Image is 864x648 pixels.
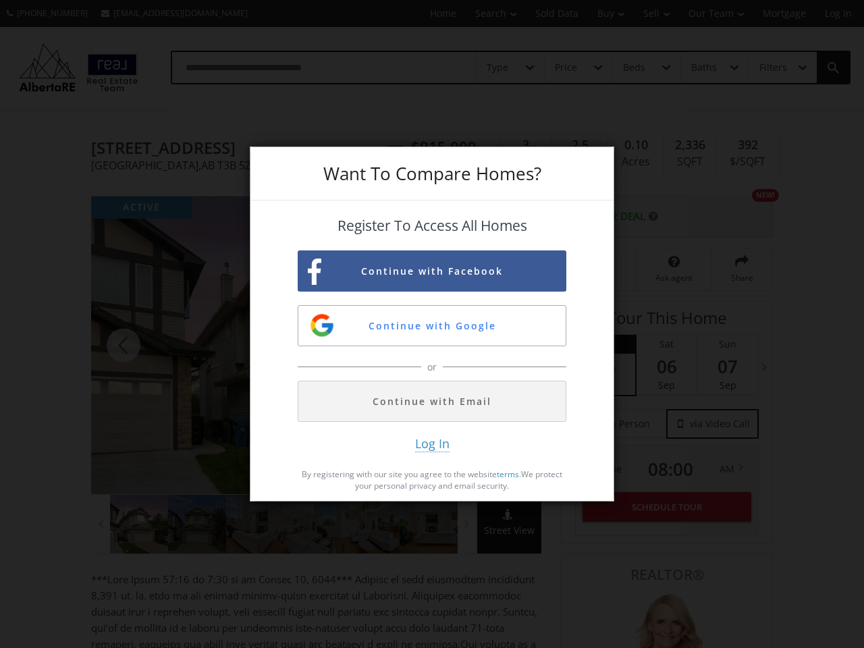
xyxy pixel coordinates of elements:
button: Continue with Email [298,381,566,422]
button: Continue with Google [298,305,566,346]
h4: Register To Access All Homes [298,218,566,234]
p: By registering with our site you agree to the website . We protect your personal privacy and emai... [298,468,566,491]
img: facebook-sign-up [308,259,321,285]
img: google-sign-up [308,312,335,339]
a: terms [497,468,519,480]
button: Continue with Facebook [298,250,566,292]
h3: Want To Compare Homes? [298,165,566,182]
span: or [424,360,440,374]
span: Log In [415,435,450,452]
